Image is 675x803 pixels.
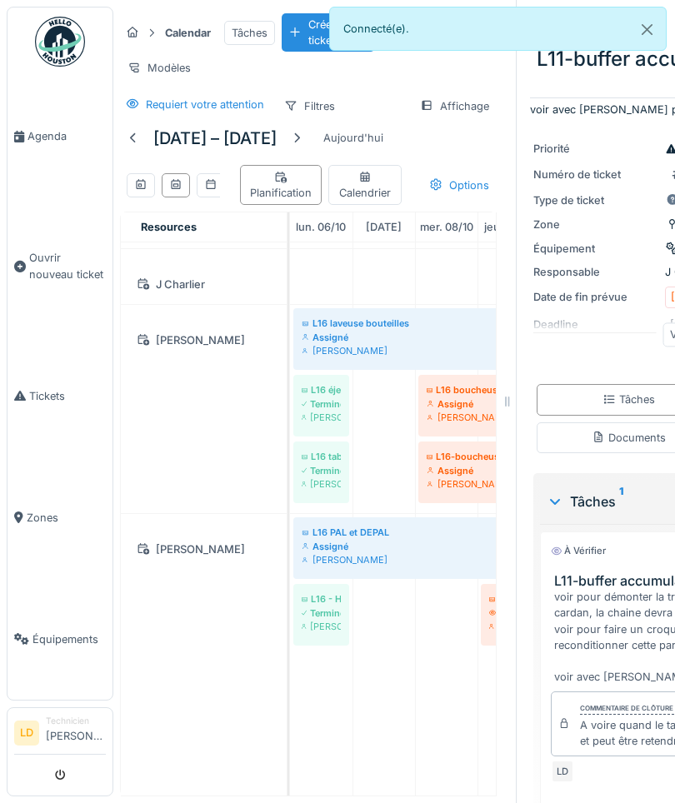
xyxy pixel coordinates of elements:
div: L16 éjecteur heuft soutireuse [302,383,341,397]
div: [PERSON_NAME] [131,539,277,560]
div: Assigné [427,397,528,411]
strong: Calendar [158,25,217,41]
div: [PERSON_NAME] [302,411,341,424]
div: [PERSON_NAME] [302,477,341,491]
div: Priorité [533,141,658,157]
div: Zone [533,217,658,232]
a: Équipements [7,578,112,700]
div: Date de fin prévue [533,289,658,305]
div: Options [422,173,497,197]
a: LD Technicien[PERSON_NAME] [14,715,106,755]
img: Badge_color-CXgf-gQk.svg [35,17,85,67]
div: Tâches [224,21,275,45]
a: 9 octobre 2025 [480,216,538,238]
div: L16 boucheuse reconditionner 3 têtes de vissage [427,383,528,397]
div: L16-boucheuse-réviser les têtes de bouchage [427,450,528,463]
a: Zones [7,456,112,578]
li: [PERSON_NAME] [46,715,106,751]
span: Équipements [32,631,106,647]
button: Close [628,7,666,52]
div: Documents [592,430,666,446]
span: Agenda [27,128,106,144]
div: Terminé [302,606,341,620]
div: Technicien [46,715,106,727]
div: Modèles [120,56,198,80]
a: 8 octobre 2025 [416,216,477,238]
a: 7 octobre 2025 [362,216,406,238]
h5: [DATE] – [DATE] [153,128,277,148]
div: [PERSON_NAME] [489,620,528,633]
a: 6 octobre 2025 [292,216,350,238]
div: Requiert votre attention [146,97,264,112]
div: Tâches [602,392,655,407]
a: Agenda [7,76,112,197]
div: Connecté(e). [329,7,667,51]
div: Filtres [277,94,342,118]
div: Planification [247,169,314,201]
div: Calendrier [336,169,394,201]
div: L16 table tournante bopack [302,450,341,463]
div: Affichage [412,94,497,118]
div: Aujourd'hui [317,127,390,149]
div: LD [551,760,574,783]
sup: 1 [619,491,623,511]
div: [PERSON_NAME] [427,411,528,424]
div: À vérifier [489,606,528,620]
div: Créer un ticket [282,13,375,52]
div: Terminé [302,464,341,477]
div: [PERSON_NAME] [302,620,341,633]
div: [PERSON_NAME] [131,330,277,351]
span: Zones [27,510,106,526]
span: Tickets [29,388,106,404]
div: À vérifier [551,544,606,558]
li: LD [14,721,39,746]
a: Ouvrir nouveau ticket [7,197,112,335]
div: Responsable [533,264,658,280]
div: J Charlier [131,274,277,295]
div: L11-buffer accumulateur [489,592,528,606]
a: Tickets [7,335,112,456]
div: Assigné [427,464,528,477]
div: L16 - Heuft Trieuse - Connecteur capteur à fiabiliser [302,592,341,606]
div: Terminé [302,397,341,411]
div: Type de ticket [533,192,658,208]
div: [PERSON_NAME] [427,477,528,491]
span: Ouvrir nouveau ticket [29,250,106,282]
div: Équipement [533,241,658,257]
span: Resources [141,221,197,233]
div: Numéro de ticket [533,167,658,182]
